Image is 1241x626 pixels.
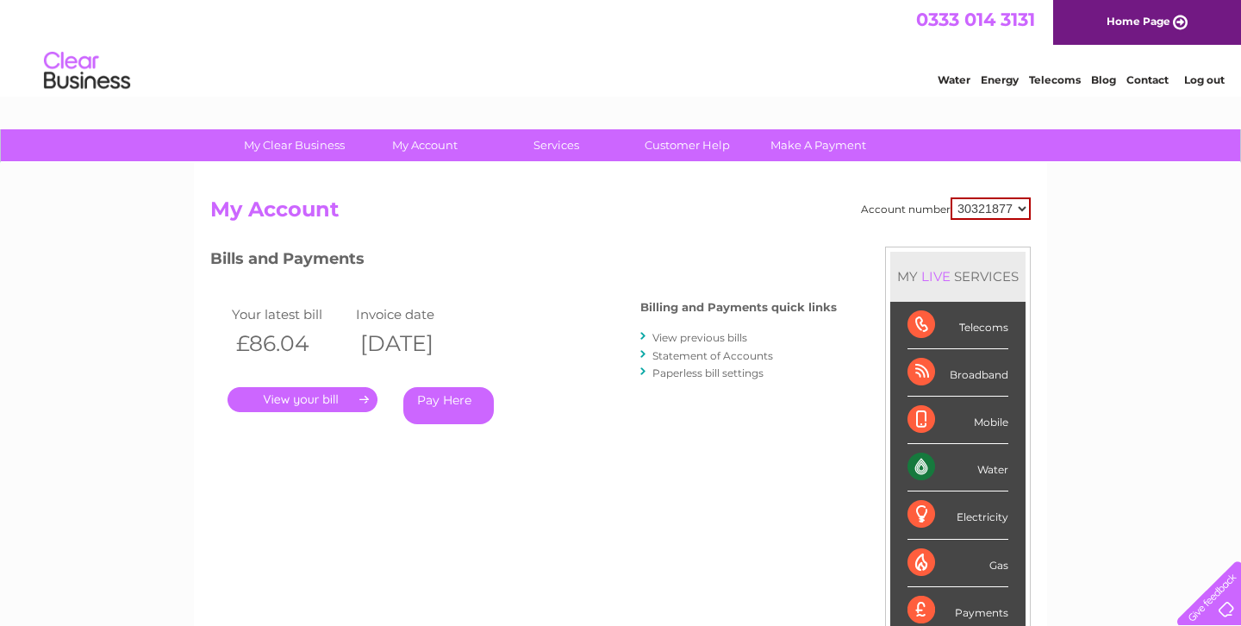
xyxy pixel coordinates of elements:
a: Telecoms [1029,73,1081,86]
div: MY SERVICES [890,252,1026,301]
td: Your latest bill [228,303,352,326]
a: Customer Help [616,129,758,161]
div: Water [907,444,1008,491]
a: Paperless bill settings [652,366,764,379]
a: Services [485,129,627,161]
h2: My Account [210,197,1031,230]
h4: Billing and Payments quick links [640,301,837,314]
div: Telecoms [907,302,1008,349]
h3: Bills and Payments [210,247,837,277]
div: Gas [907,540,1008,587]
td: Invoice date [352,303,476,326]
a: View previous bills [652,331,747,344]
th: £86.04 [228,326,352,361]
a: My Clear Business [223,129,365,161]
a: Contact [1126,73,1169,86]
a: Water [938,73,970,86]
a: Blog [1091,73,1116,86]
div: Broadband [907,349,1008,397]
div: Clear Business is a trading name of Verastar Limited (registered in [GEOGRAPHIC_DATA] No. 3667643... [215,9,1029,84]
img: logo.png [43,45,131,97]
a: Pay Here [403,387,494,424]
a: My Account [354,129,496,161]
th: [DATE] [352,326,476,361]
div: Electricity [907,491,1008,539]
div: Account number [861,197,1031,220]
a: . [228,387,377,412]
div: Mobile [907,397,1008,444]
a: Log out [1184,73,1225,86]
div: LIVE [918,268,954,285]
a: Statement of Accounts [652,349,773,362]
a: Make A Payment [747,129,889,161]
a: Energy [981,73,1019,86]
a: 0333 014 3131 [916,9,1035,30]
